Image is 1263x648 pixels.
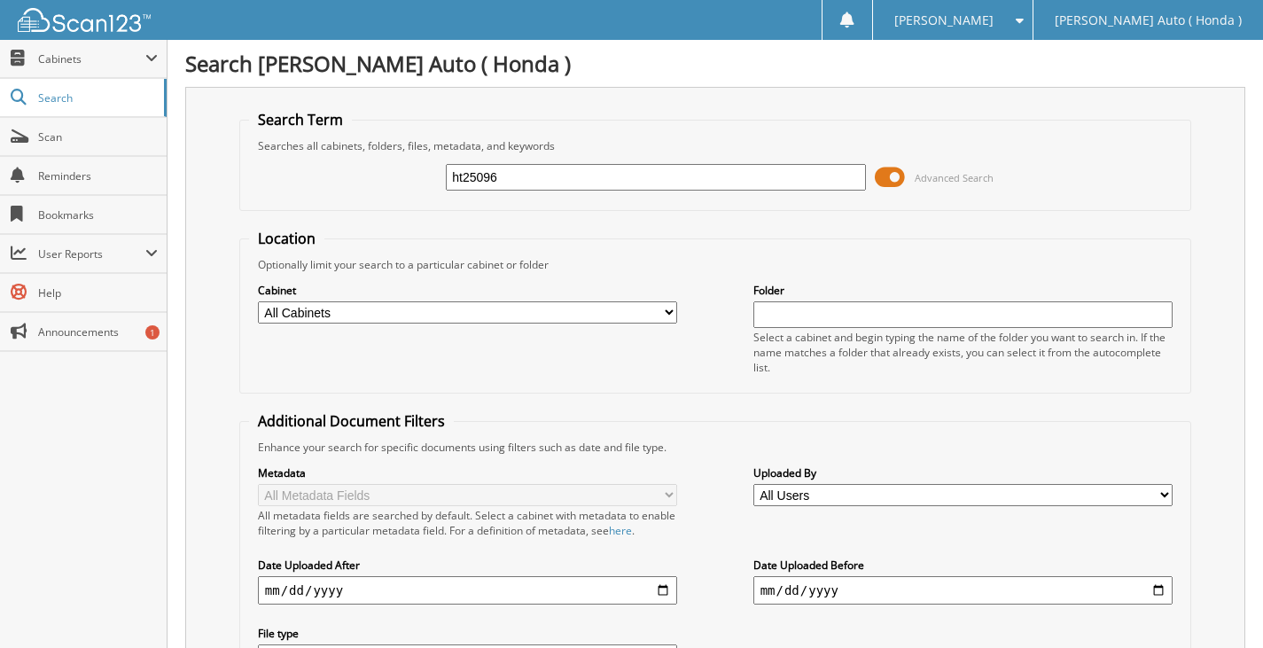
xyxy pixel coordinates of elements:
[249,138,1181,153] div: Searches all cabinets, folders, files, metadata, and keywords
[38,168,158,183] span: Reminders
[249,110,352,129] legend: Search Term
[258,576,678,605] input: start
[249,229,324,248] legend: Location
[145,325,160,340] div: 1
[753,558,1173,573] label: Date Uploaded Before
[753,283,1173,298] label: Folder
[38,129,158,144] span: Scan
[1174,563,1263,648] iframe: Chat Widget
[249,257,1181,272] div: Optionally limit your search to a particular cabinet or folder
[258,626,678,641] label: File type
[753,576,1173,605] input: end
[38,324,158,340] span: Announcements
[249,411,454,431] legend: Additional Document Filters
[258,508,678,538] div: All metadata fields are searched by default. Select a cabinet with metadata to enable filtering b...
[18,8,151,32] img: scan123-logo-white.svg
[38,285,158,301] span: Help
[1055,15,1242,26] span: [PERSON_NAME] Auto ( Honda )
[38,51,145,66] span: Cabinets
[609,523,632,538] a: here
[915,171,994,184] span: Advanced Search
[185,49,1245,78] h1: Search [PERSON_NAME] Auto ( Honda )
[894,15,994,26] span: [PERSON_NAME]
[753,330,1173,375] div: Select a cabinet and begin typing the name of the folder you want to search in. If the name match...
[38,246,145,262] span: User Reports
[249,440,1181,455] div: Enhance your search for specific documents using filters such as date and file type.
[38,207,158,223] span: Bookmarks
[258,283,678,298] label: Cabinet
[258,558,678,573] label: Date Uploaded After
[38,90,155,105] span: Search
[753,465,1173,480] label: Uploaded By
[258,465,678,480] label: Metadata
